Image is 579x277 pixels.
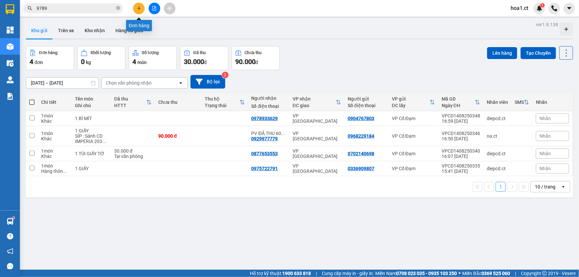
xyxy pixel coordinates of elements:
[152,6,157,11] span: file-add
[7,263,13,269] span: message
[293,113,341,124] div: VP [GEOGRAPHIC_DATA]
[511,94,533,111] th: Toggle SortBy
[137,6,141,11] span: plus
[252,151,278,156] div: 0877653553
[487,166,508,171] div: diepcd.ct
[116,6,120,10] span: close-circle
[389,94,438,111] th: Toggle SortBy
[252,104,286,109] div: Số điện thoại
[487,151,508,156] div: diepcd.ct
[245,50,262,55] div: Chưa thu
[7,27,14,34] img: dashboard-icon
[6,4,14,14] img: logo-vxr
[293,103,336,108] div: ĐC giao
[81,58,85,66] span: 0
[505,4,534,12] span: hoa1.ct
[111,94,155,111] th: Toggle SortBy
[41,131,68,136] div: 1 món
[515,270,516,277] span: |
[41,113,68,118] div: 1 món
[481,271,510,276] strong: 0369 525 060
[540,151,551,156] span: Nhãn
[293,131,341,141] div: VP [GEOGRAPHIC_DATA]
[41,154,68,159] div: Khác
[252,131,286,136] div: PV ĐÃ THU 60K PHÍ SÍP - (SỊP MUỘN)
[561,184,566,189] svg: open
[487,116,508,121] div: diepcd.ct
[180,46,228,70] button: Đã thu30.000đ
[348,133,374,139] div: 0968229184
[282,271,311,276] strong: 1900 633 818
[487,100,508,105] div: Nhân viên
[392,166,435,171] div: VP Cổ Đạm
[392,133,435,139] div: VP Cổ Đạm
[348,96,385,102] div: Người gửi
[178,80,183,86] svg: open
[114,148,152,154] div: 30.000 đ
[77,46,125,70] button: Khối lượng0kg
[39,50,57,55] div: Đơn hàng
[348,166,374,171] div: 0336909807
[536,100,569,105] div: Nhãn
[102,139,106,144] span: ...
[28,6,32,11] span: search
[540,116,551,121] span: Nhãn
[205,96,239,102] div: Thu hộ
[252,136,278,141] div: 0929977779
[26,46,74,70] button: Đơn hàng4đơn
[255,60,258,65] span: đ
[26,78,99,88] input: Select a date range.
[7,60,14,67] img: warehouse-icon
[137,60,147,65] span: món
[537,5,543,11] img: icon-new-feature
[316,270,317,277] span: |
[91,50,111,55] div: Khối lượng
[41,118,68,124] div: Khác
[281,131,285,136] span: ...
[116,5,120,12] span: close-circle
[190,75,225,89] button: Bộ lọc
[396,271,457,276] strong: 0708 023 035 - 0935 103 250
[232,46,280,70] button: Chưa thu90.000đ
[252,116,278,121] div: 0978933629
[7,233,13,240] span: question-circle
[75,151,108,156] div: 1 TÚI GIẤY TỜ
[184,58,204,66] span: 30.000
[348,103,385,108] div: Số điện thoại
[551,5,557,11] img: phone-icon
[536,21,558,28] div: ver 1.8.138
[487,133,508,139] div: na.ct
[392,116,435,121] div: VP Cổ Đạm
[75,116,108,121] div: 1 BÌ MÍT
[30,58,33,66] span: 4
[35,60,43,65] span: đơn
[114,103,146,108] div: HTTT
[164,3,176,14] button: aim
[563,3,575,14] button: caret-down
[462,270,510,277] span: Miền Bắc
[348,151,374,156] div: 0702140698
[41,163,68,169] div: 1 món
[442,169,480,174] div: 15:41 [DATE]
[41,169,68,174] div: Hàng thông thường
[289,94,344,111] th: Toggle SortBy
[442,148,480,154] div: VPCD1408250340
[540,133,551,139] span: Nhãn
[75,128,108,133] div: 1 GIẤY
[535,183,555,190] div: 10 / trang
[375,270,457,277] span: Miền Nam
[542,271,547,276] span: copyright
[442,118,480,124] div: 16:59 [DATE]
[252,166,278,171] div: 0975722791
[142,50,159,55] div: Số lượng
[442,136,480,141] div: 16:50 [DATE]
[521,47,556,59] button: Tạo Chuyến
[442,103,475,108] div: Ngày ĐH
[13,217,15,219] sup: 1
[540,166,551,171] span: Nhãn
[158,100,198,105] div: Chưa thu
[26,23,53,38] button: Kho gửi
[53,23,79,38] button: Trên xe
[75,133,108,144] div: SÍP : Sảnh CD IMPERIA 203 NGUYỄN HUY TƯỞNG - THANH XUÂN TRUNG HN - ĐÃ THU 30K +50K PHÍ SÍP
[7,93,14,100] img: solution-icon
